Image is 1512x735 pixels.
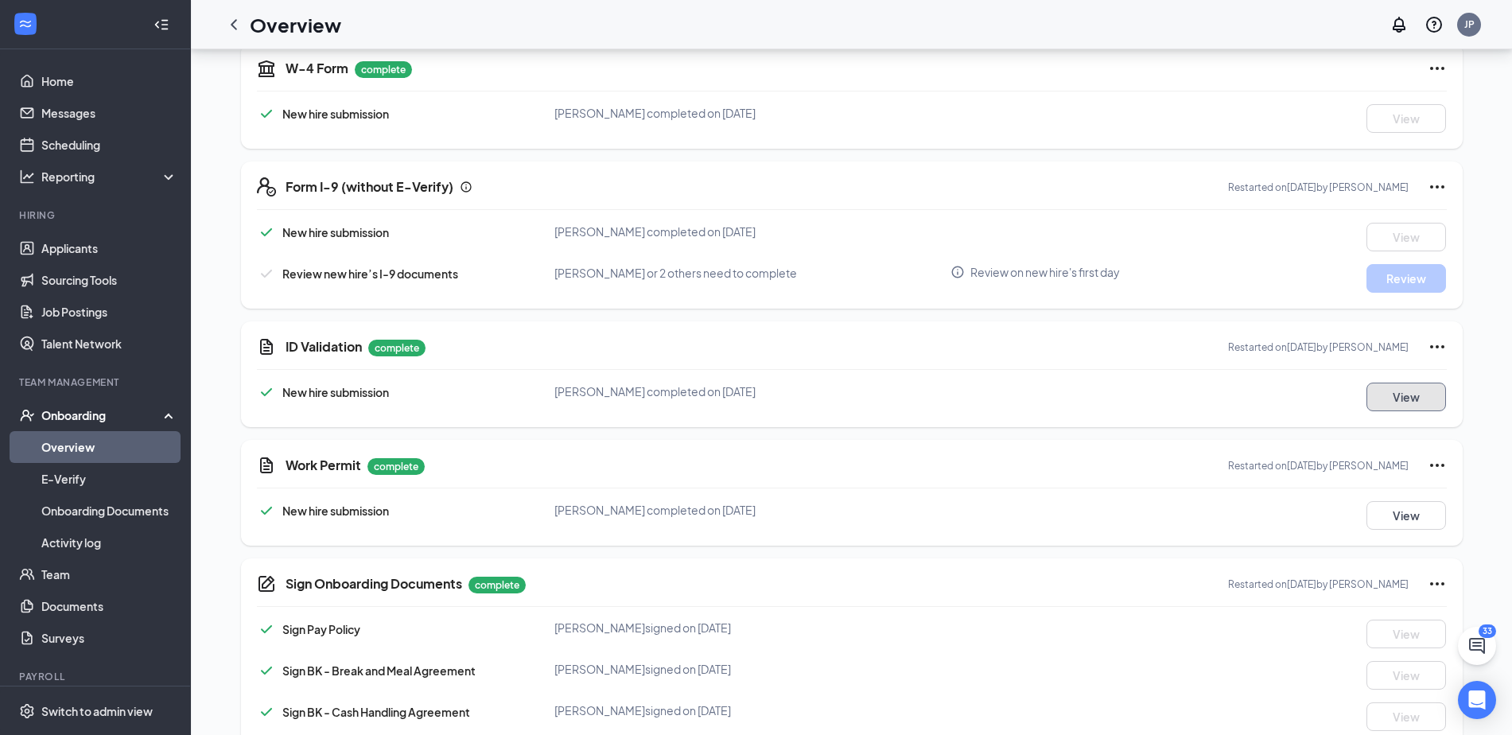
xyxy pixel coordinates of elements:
[286,575,462,593] h5: Sign Onboarding Documents
[1228,340,1409,354] p: Restarted on [DATE] by [PERSON_NAME]
[1428,59,1447,78] svg: Ellipses
[1428,337,1447,356] svg: Ellipses
[257,264,276,283] svg: Checkmark
[1366,661,1446,690] button: View
[17,16,33,32] svg: WorkstreamLogo
[19,670,174,683] div: Payroll
[257,177,276,196] svg: FormI9EVerifyIcon
[41,590,177,622] a: Documents
[257,59,276,78] svg: TaxGovernmentIcon
[355,61,412,78] p: complete
[257,661,276,680] svg: Checkmark
[286,178,453,196] h5: Form I-9 (without E-Verify)
[282,663,476,678] span: Sign BK - Break and Meal Agreement
[41,129,177,161] a: Scheduling
[1366,223,1446,251] button: View
[554,266,797,280] span: [PERSON_NAME] or 2 others need to complete
[257,383,276,402] svg: Checkmark
[1228,577,1409,591] p: Restarted on [DATE] by [PERSON_NAME]
[970,264,1120,280] span: Review on new hire's first day
[257,104,276,123] svg: Checkmark
[1366,383,1446,411] button: View
[282,266,458,281] span: Review new hire’s I-9 documents
[286,60,348,77] h5: W-4 Form
[257,223,276,242] svg: Checkmark
[554,384,756,399] span: [PERSON_NAME] completed on [DATE]
[282,385,389,399] span: New hire submission
[1425,15,1444,34] svg: QuestionInfo
[41,622,177,654] a: Surveys
[1366,702,1446,731] button: View
[19,407,35,423] svg: UserCheck
[554,106,756,120] span: [PERSON_NAME] completed on [DATE]
[282,107,389,121] span: New hire submission
[41,431,177,463] a: Overview
[1458,681,1496,719] div: Open Intercom Messenger
[224,15,243,34] svg: ChevronLeft
[554,661,951,677] div: [PERSON_NAME] signed on [DATE]
[367,458,425,475] p: complete
[41,407,164,423] div: Onboarding
[1428,574,1447,593] svg: Ellipses
[282,504,389,518] span: New hire submission
[1428,456,1447,475] svg: Ellipses
[460,181,472,193] svg: Info
[554,503,756,517] span: [PERSON_NAME] completed on [DATE]
[257,456,276,475] svg: CustomFormIcon
[257,574,276,593] svg: CompanyDocumentIcon
[368,340,426,356] p: complete
[41,169,178,185] div: Reporting
[1228,181,1409,194] p: Restarted on [DATE] by [PERSON_NAME]
[554,224,756,239] span: [PERSON_NAME] completed on [DATE]
[282,705,470,719] span: Sign BK - Cash Handling Agreement
[41,558,177,590] a: Team
[1467,636,1487,655] svg: ChatActive
[19,703,35,719] svg: Settings
[1458,627,1496,665] button: ChatActive
[1428,177,1447,196] svg: Ellipses
[257,702,276,721] svg: Checkmark
[1479,624,1496,638] div: 33
[19,169,35,185] svg: Analysis
[1464,17,1475,31] div: JP
[19,208,174,222] div: Hiring
[257,501,276,520] svg: Checkmark
[257,620,276,639] svg: Checkmark
[282,225,389,239] span: New hire submission
[41,264,177,296] a: Sourcing Tools
[1366,501,1446,530] button: View
[19,375,174,389] div: Team Management
[286,457,361,474] h5: Work Permit
[1390,15,1409,34] svg: Notifications
[41,232,177,264] a: Applicants
[250,11,341,38] h1: Overview
[154,17,169,33] svg: Collapse
[41,97,177,129] a: Messages
[286,338,362,356] h5: ID Validation
[282,622,360,636] span: Sign Pay Policy
[41,527,177,558] a: Activity log
[950,265,965,279] svg: Info
[41,296,177,328] a: Job Postings
[41,463,177,495] a: E-Verify
[41,328,177,360] a: Talent Network
[41,703,153,719] div: Switch to admin view
[1366,264,1446,293] button: Review
[1366,104,1446,133] button: View
[554,702,951,718] div: [PERSON_NAME] signed on [DATE]
[257,337,276,356] svg: CustomFormIcon
[1228,459,1409,472] p: Restarted on [DATE] by [PERSON_NAME]
[41,495,177,527] a: Onboarding Documents
[1366,620,1446,648] button: View
[468,577,526,593] p: complete
[554,620,951,636] div: [PERSON_NAME] signed on [DATE]
[41,65,177,97] a: Home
